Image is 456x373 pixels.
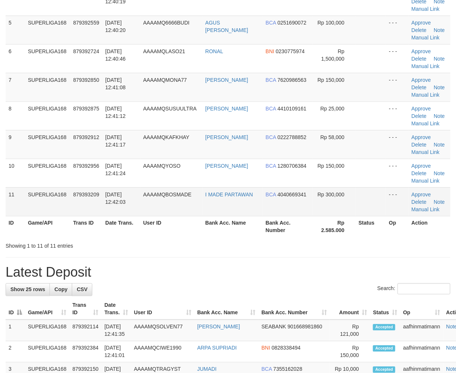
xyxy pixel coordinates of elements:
[143,163,181,169] span: AAAAMQYOSO
[25,44,70,73] td: SUPERLIGA168
[131,320,194,341] td: AAAAMQSOLVEN77
[6,341,25,363] td: 2
[263,216,313,237] th: Bank Acc. Number
[105,77,126,90] span: [DATE] 12:41:08
[266,20,276,26] span: BCA
[205,106,248,112] a: [PERSON_NAME]
[205,163,248,169] a: [PERSON_NAME]
[412,35,440,41] a: Manual Link
[143,48,185,54] span: AAAAMQLASO21
[412,6,440,12] a: Manual Link
[102,341,131,363] td: [DATE] 12:41:01
[262,324,286,330] span: SEABANK
[197,366,217,372] a: JUMADI
[370,299,400,320] th: Status: activate to sort column ascending
[205,192,253,197] a: I MADE PARTAWAN
[355,216,386,237] th: Status
[278,106,307,112] span: Copy 4410109161 to clipboard
[143,192,192,197] span: AAAAMQBOSMADE
[386,102,409,130] td: - - -
[25,102,70,130] td: SUPERLIGA168
[105,48,126,62] span: [DATE] 12:40:46
[434,84,445,90] a: Note
[412,206,440,212] a: Manual Link
[318,20,344,26] span: Rp 100,000
[131,341,194,363] td: AAAAMQCIWE1990
[73,77,99,83] span: 879392850
[70,216,102,237] th: Trans ID
[318,163,344,169] span: Rp 150,000
[197,345,237,351] a: ARPA SUPRIADI
[412,142,427,148] a: Delete
[318,192,344,197] span: Rp 300,000
[6,239,184,250] div: Showing 1 to 11 of 11 entries
[273,366,302,372] span: Copy 7355162028 to clipboard
[386,187,409,216] td: - - -
[266,77,276,83] span: BCA
[278,77,307,83] span: Copy 7620986563 to clipboard
[386,130,409,159] td: - - -
[412,170,427,176] a: Delete
[25,299,70,320] th: Game/API: activate to sort column ascending
[10,287,45,293] span: Show 25 rows
[278,163,307,169] span: Copy 1280706384 to clipboard
[143,77,187,83] span: AAAAMQMONA77
[70,299,102,320] th: Trans ID: activate to sort column ascending
[105,192,126,205] span: [DATE] 12:42:03
[278,20,307,26] span: Copy 0251690072 to clipboard
[434,142,445,148] a: Note
[73,20,99,26] span: 879392559
[77,287,87,293] span: CSV
[6,187,25,216] td: 11
[205,48,223,54] a: RONAL
[102,320,131,341] td: [DATE] 12:41:35
[72,283,92,296] a: CSV
[400,299,443,320] th: Op: activate to sort column ascending
[386,159,409,187] td: - - -
[321,134,345,140] span: Rp 58,000
[313,216,355,237] th: Rp 2.585.000
[434,199,445,205] a: Note
[412,134,431,140] a: Approve
[409,216,450,237] th: Action
[205,134,248,140] a: [PERSON_NAME]
[377,283,450,295] label: Search:
[25,320,70,341] td: SUPERLIGA168
[73,134,99,140] span: 879392912
[386,73,409,102] td: - - -
[131,299,194,320] th: User ID: activate to sort column ascending
[6,320,25,341] td: 1
[412,192,431,197] a: Approve
[278,134,307,140] span: Copy 0222788852 to clipboard
[266,106,276,112] span: BCA
[54,287,67,293] span: Copy
[25,130,70,159] td: SUPERLIGA168
[105,106,126,119] span: [DATE] 12:41:12
[412,106,431,112] a: Approve
[6,16,25,44] td: 5
[6,44,25,73] td: 6
[6,216,25,237] th: ID
[266,134,276,140] span: BCA
[321,106,345,112] span: Rp 25,000
[70,320,102,341] td: 879392114
[266,48,274,54] span: BNI
[105,134,126,148] span: [DATE] 12:41:17
[386,16,409,44] td: - - -
[266,163,276,169] span: BCA
[205,77,248,83] a: [PERSON_NAME]
[50,283,72,296] a: Copy
[373,324,395,331] span: Accepted
[434,170,445,176] a: Note
[25,216,70,237] th: Game/API
[262,345,270,351] span: BNI
[400,320,443,341] td: aafhinmatimann
[412,56,427,62] a: Delete
[412,20,431,26] a: Approve
[434,113,445,119] a: Note
[412,113,427,119] a: Delete
[6,299,25,320] th: ID: activate to sort column descending
[102,299,131,320] th: Date Trans.: activate to sort column ascending
[373,345,395,352] span: Accepted
[259,299,330,320] th: Bank Acc. Number: activate to sort column ascending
